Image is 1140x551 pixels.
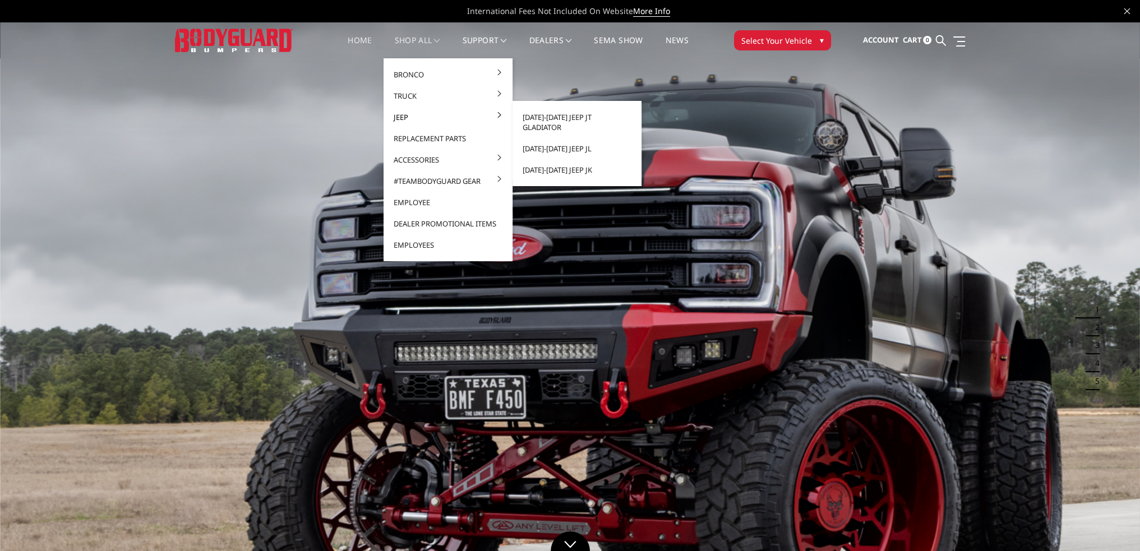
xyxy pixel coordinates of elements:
span: 0 [923,36,931,44]
a: SEMA Show [594,36,643,58]
a: More Info [633,6,670,17]
a: Employee [388,192,508,213]
a: Replacement Parts [388,128,508,149]
a: Accessories [388,149,508,170]
span: Account [862,35,898,45]
span: ▾ [820,34,824,46]
button: 1 of 5 [1088,300,1100,318]
button: 3 of 5 [1088,336,1100,354]
a: Cart 0 [902,25,931,55]
a: shop all [395,36,440,58]
button: 2 of 5 [1088,318,1100,336]
button: 4 of 5 [1088,354,1100,372]
a: [DATE]-[DATE] Jeep JK [517,159,637,180]
a: Jeep [388,107,508,128]
a: Employees [388,234,508,256]
a: News [665,36,688,58]
span: Cart [902,35,921,45]
span: Select Your Vehicle [741,35,812,47]
a: Dealer Promotional Items [388,213,508,234]
a: Click to Down [551,531,590,551]
a: Account [862,25,898,55]
button: 5 of 5 [1088,372,1100,390]
a: Truck [388,85,508,107]
img: BODYGUARD BUMPERS [175,29,293,52]
iframe: Chat Widget [1084,497,1140,551]
a: [DATE]-[DATE] Jeep JT Gladiator [517,107,637,138]
a: [DATE]-[DATE] Jeep JL [517,138,637,159]
a: Bronco [388,64,508,85]
a: Dealers [529,36,572,58]
a: #TeamBodyguard Gear [388,170,508,192]
button: Select Your Vehicle [734,30,831,50]
a: Home [348,36,372,58]
a: Support [463,36,507,58]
